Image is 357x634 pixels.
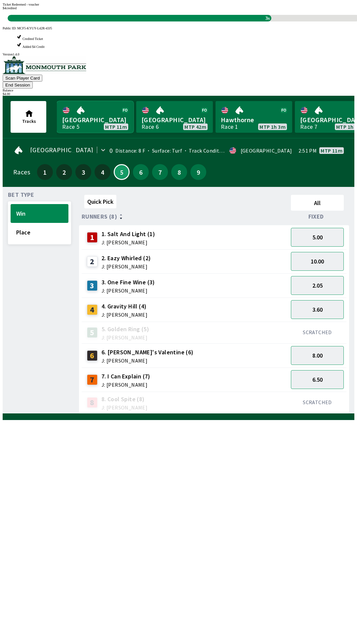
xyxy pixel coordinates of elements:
div: 2 [87,256,98,267]
div: 5 [87,327,98,338]
span: MTP 1h 3m [259,124,286,129]
div: [GEOGRAPHIC_DATA] [241,148,292,153]
button: 5 [114,164,130,180]
button: 5.00 [291,228,344,247]
span: [GEOGRAPHIC_DATA] [30,147,94,153]
div: Race 7 [300,124,317,129]
span: MTP 42m [184,124,206,129]
span: Credited Ticket [22,37,43,41]
span: Hawthorne [221,116,287,124]
span: Added $4 Credit [22,45,45,49]
button: 1 [37,164,53,180]
span: Distance: 8 F [115,147,145,154]
span: 1 [39,170,51,174]
span: Surface: Turf [145,147,182,154]
button: 3 [75,164,91,180]
span: Place [16,229,63,236]
span: J: [PERSON_NAME] [101,288,155,293]
div: Race 6 [141,124,159,129]
span: Runners (8) [82,214,117,219]
span: 8 [173,170,185,174]
button: 6.50 [291,370,344,389]
span: MTP 11m [321,148,342,153]
span: 3s [264,14,271,23]
div: 4 [87,304,98,315]
span: 6 [135,170,147,174]
span: 3. One Fine Wine (3) [101,278,155,287]
span: 10.00 [311,258,324,265]
a: [GEOGRAPHIC_DATA]Race 6MTP 42m [136,101,213,133]
a: HawthorneRace 1MTP 1h 3m [216,101,292,133]
span: 7. I Can Explain (7) [101,372,150,381]
span: J: [PERSON_NAME] [101,405,147,410]
span: 2 [58,170,70,174]
span: 5 [116,170,127,174]
span: 4. Gravity Hill (4) [101,302,147,311]
span: Track Condition: Heavy [182,147,243,154]
span: Bet Type [8,192,34,197]
div: 7 [87,374,98,385]
div: Runners (8) [82,213,288,220]
button: 8.00 [291,346,344,365]
button: 8 [171,164,187,180]
div: SCRATCHED [291,329,344,335]
div: Ticket Redeemed - voucher [3,3,354,6]
div: $ 4.00 [3,92,354,96]
span: [GEOGRAPHIC_DATA] [141,116,208,124]
a: [GEOGRAPHIC_DATA]Race 5MTP 11m [57,101,134,133]
span: 2. Eazy Whirled (2) [101,254,151,263]
div: 6 [87,350,98,361]
button: Quick Pick [84,195,116,208]
div: Version 1.4.0 [3,53,354,56]
span: 3.60 [312,306,323,313]
button: 4 [95,164,110,180]
div: 3 [87,280,98,291]
span: 4 [96,170,109,174]
span: $ 4 credited [3,6,17,10]
button: 2 [56,164,72,180]
button: 7 [152,164,168,180]
button: 6 [133,164,149,180]
span: 5.00 [312,233,323,241]
button: Scan Player Card [3,75,42,82]
div: Race 1 [221,124,238,129]
div: 8 [87,397,98,408]
button: 9 [190,164,206,180]
span: J: [PERSON_NAME] [101,312,147,317]
div: 1 [87,232,98,243]
button: Tracks [11,101,46,133]
span: Fixed [308,214,324,219]
span: J: [PERSON_NAME] [101,335,149,340]
span: MCF5-KYUY-L42R-43J5 [17,26,52,30]
span: 2:51 PM [298,148,317,153]
span: 5. Golden Ring (5) [101,325,149,334]
span: 7 [154,170,166,174]
span: 6. [PERSON_NAME]'s Valentine (6) [101,348,194,357]
button: All [291,195,344,211]
div: Fixed [288,213,346,220]
span: J: [PERSON_NAME] [101,240,155,245]
span: 2.05 [312,282,323,289]
span: All [294,199,341,207]
img: venue logo [3,56,86,74]
span: 1. Salt And Light (1) [101,230,155,238]
span: 8. Cool Spite (8) [101,395,147,404]
button: Place [11,223,68,242]
span: 8.00 [312,352,323,359]
span: Tracks [22,118,36,124]
button: End Session [3,82,33,88]
span: Quick Pick [87,198,113,205]
span: J: [PERSON_NAME] [101,382,150,387]
span: J: [PERSON_NAME] [101,358,194,363]
div: 0 [109,148,113,153]
div: Races [13,169,30,175]
div: SCRATCHED [291,399,344,405]
span: Win [16,210,63,217]
div: Balance [3,88,354,92]
span: 6.50 [312,376,323,383]
button: 2.05 [291,276,344,295]
button: 10.00 [291,252,344,271]
span: J: [PERSON_NAME] [101,264,151,269]
button: Win [11,204,68,223]
span: 9 [192,170,205,174]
